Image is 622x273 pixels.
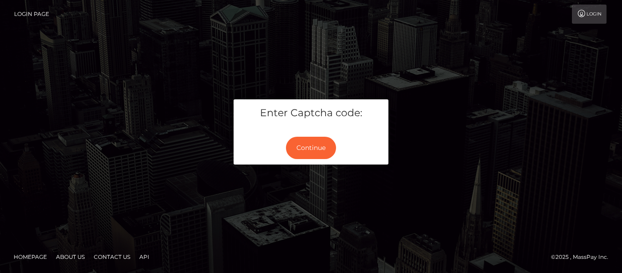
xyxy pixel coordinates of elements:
a: Contact Us [90,250,134,264]
div: © 2025 , MassPay Inc. [551,252,615,262]
a: Login [572,5,607,24]
a: Homepage [10,250,51,264]
a: About Us [52,250,88,264]
a: API [136,250,153,264]
button: Continue [286,137,336,159]
h5: Enter Captcha code: [240,106,382,120]
a: Login Page [14,5,49,24]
